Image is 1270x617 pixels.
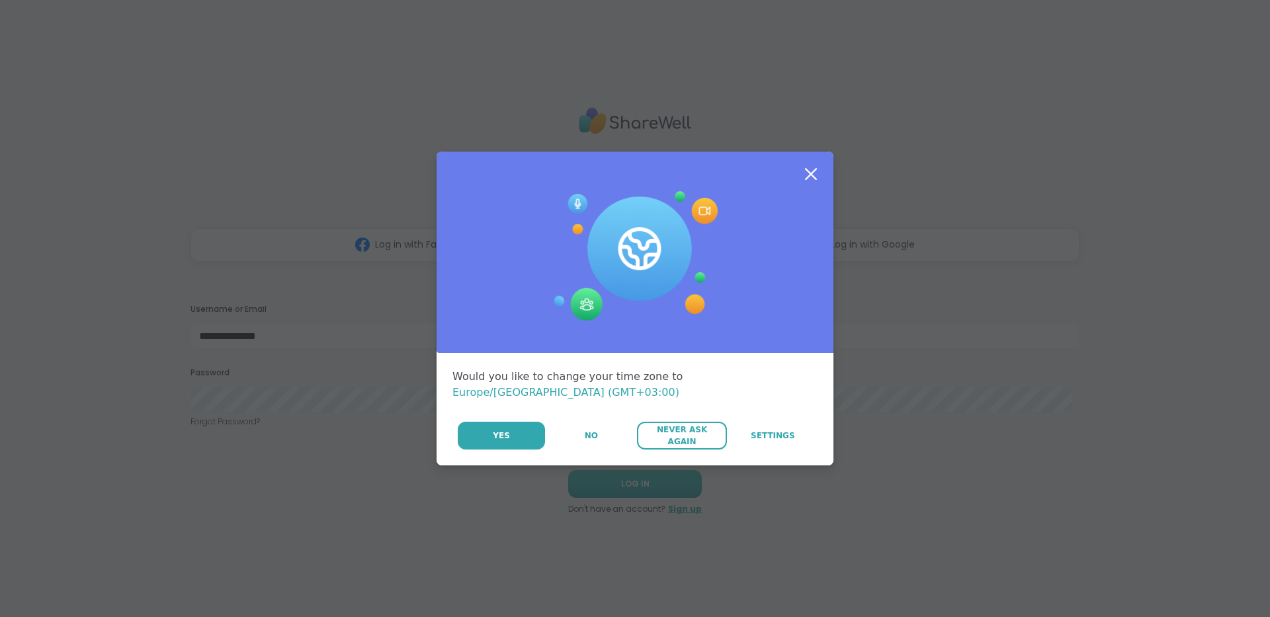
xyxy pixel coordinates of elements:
[452,386,679,399] span: Europe/[GEOGRAPHIC_DATA] (GMT+03:00)
[458,422,545,450] button: Yes
[644,424,720,448] span: Never Ask Again
[585,430,598,442] span: No
[637,422,726,450] button: Never Ask Again
[452,369,818,401] div: Would you like to change your time zone to
[552,191,718,321] img: Session Experience
[493,430,510,442] span: Yes
[546,422,636,450] button: No
[751,430,795,442] span: Settings
[728,422,818,450] a: Settings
